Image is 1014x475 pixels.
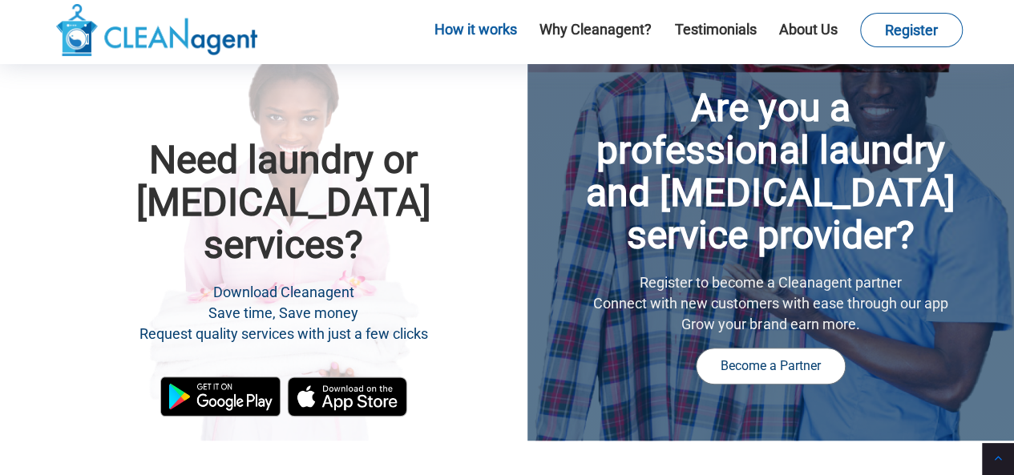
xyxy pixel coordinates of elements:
[88,324,479,344] li: Request quality services with just a few clicks
[88,139,479,266] h1: Need laundry or [MEDICAL_DATA] services?
[88,303,479,324] li: Save time, Save money
[539,21,652,38] a: Why Cleanagent?
[584,272,959,293] li: Register to become a Cleanagent partner
[584,293,959,314] li: Connect with new customers with ease through our app
[779,21,838,38] a: About Us
[674,21,756,38] a: Testimonials
[434,21,517,38] a: How it works
[696,348,846,384] button: Become a Partner
[860,13,963,47] a: Register
[584,314,959,335] li: Grow your brand earn more.
[584,87,959,256] h1: Are you a professional laundry and [MEDICAL_DATA] service provider?
[88,282,479,303] li: Download Cleanagent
